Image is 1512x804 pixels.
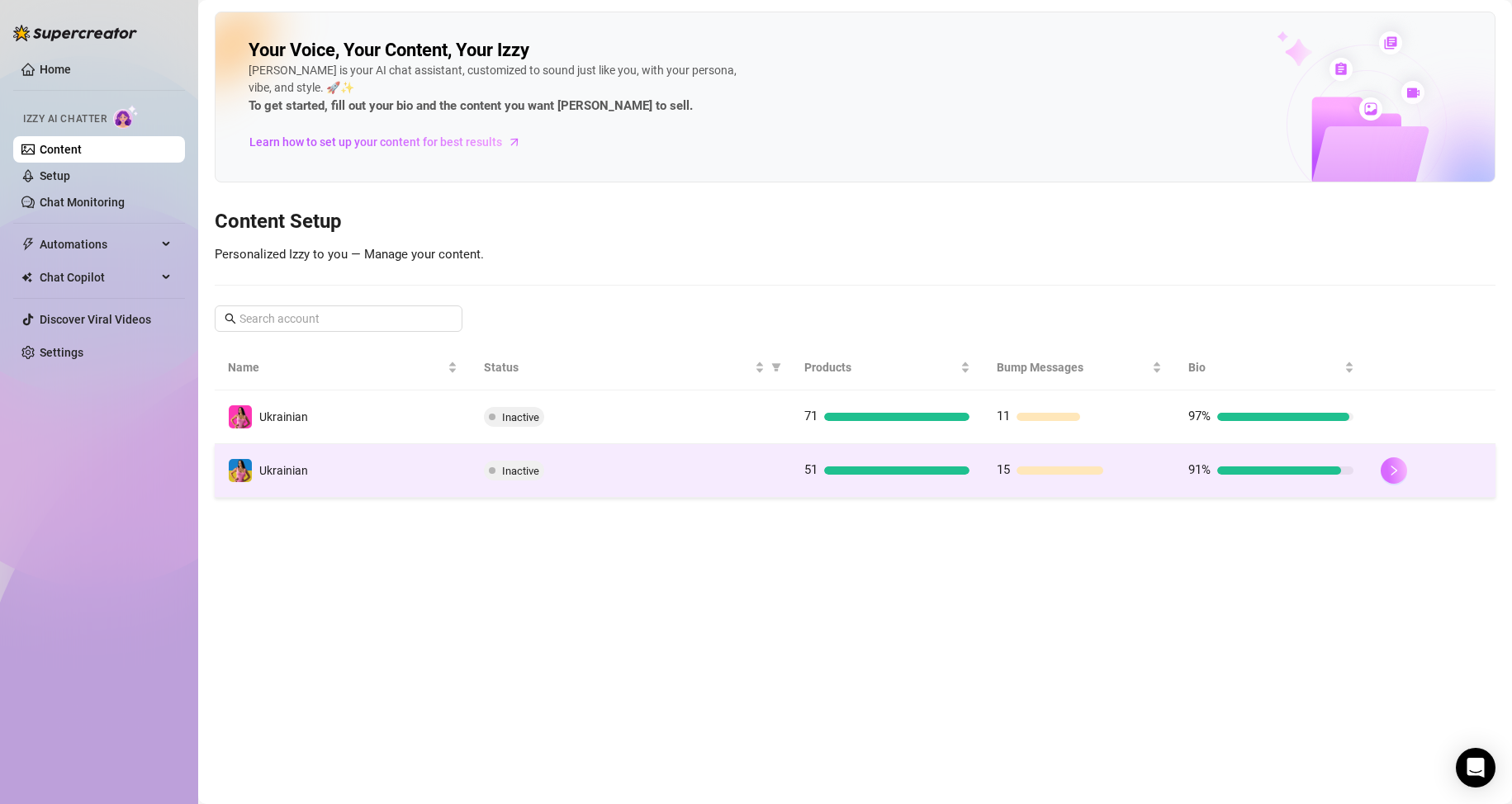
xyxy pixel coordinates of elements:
[984,345,1176,390] th: Bump Messages
[239,310,439,328] input: Search account
[768,355,784,380] span: filter
[40,63,71,76] a: Home
[113,105,139,129] img: AI Chatter
[23,111,107,127] span: Izzy AI Chatter
[1188,358,1341,376] span: Bio
[997,409,1010,423] span: 11
[997,462,1010,477] span: 15
[21,238,35,251] span: thunderbolt
[40,196,125,209] a: Chat Monitoring
[804,409,818,423] span: 71
[1188,462,1211,477] span: 91%
[804,358,957,376] span: Products
[1381,457,1407,484] button: right
[259,410,308,423] span: Ukrainian
[40,313,151,326] a: Discover Viral Videos
[40,231,157,258] span: Automations
[21,272,32,283] img: Chat Copilot
[1456,748,1495,787] div: Open Intercom Messenger
[771,362,781,372] span: filter
[40,264,157,291] span: Chat Copilot
[249,129,533,155] a: Learn how to set up your content for best results
[249,98,693,113] strong: To get started, fill out your bio and the content you want [PERSON_NAME] to sell.
[484,358,751,376] span: Status
[259,464,308,477] span: Ukrainian
[506,134,523,150] span: arrow-right
[215,209,1495,235] h3: Content Setup
[502,411,539,423] span: Inactive
[997,358,1149,376] span: Bump Messages
[40,169,70,182] a: Setup
[40,143,82,156] a: Content
[791,345,984,390] th: Products
[215,345,471,390] th: Name
[471,345,791,390] th: Status
[13,25,137,41] img: logo-BBDzfeDw.svg
[225,313,236,324] span: search
[1239,13,1495,182] img: ai-chatter-content-library-cLFOSyPT.png
[229,405,252,428] img: Ukrainian
[215,247,484,262] span: Personalized Izzy to you — Manage your content.
[1175,345,1367,390] th: Bio
[229,459,252,482] img: Ukrainian
[804,462,818,477] span: 51
[1388,465,1400,476] span: right
[249,133,502,151] span: Learn how to set up your content for best results
[502,465,539,477] span: Inactive
[40,346,83,359] a: Settings
[1188,409,1211,423] span: 97%
[228,358,444,376] span: Name
[249,39,529,62] h2: Your Voice, Your Content, Your Izzy
[249,62,744,116] div: [PERSON_NAME] is your AI chat assistant, customized to sound just like you, with your persona, vi...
